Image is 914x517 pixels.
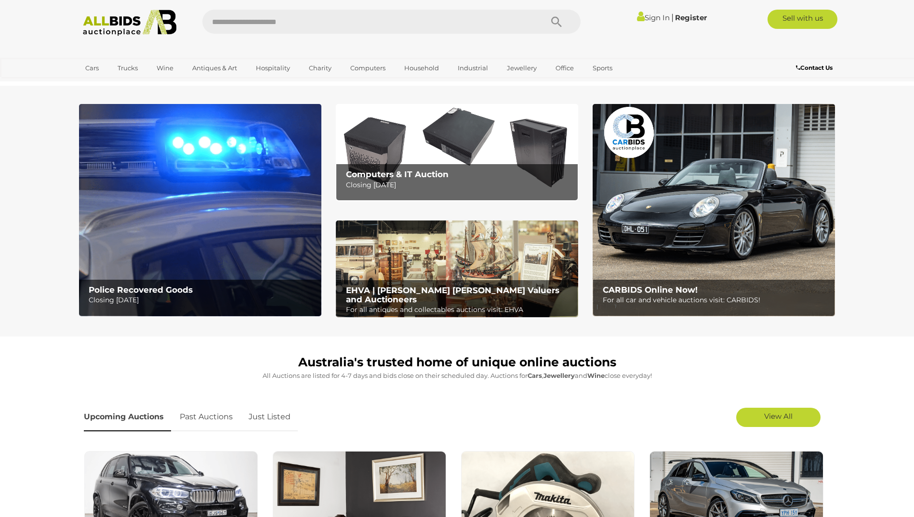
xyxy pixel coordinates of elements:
[398,60,445,76] a: Household
[150,60,180,76] a: Wine
[736,408,821,427] a: View All
[79,60,105,76] a: Cars
[250,60,296,76] a: Hospitality
[768,10,837,29] a: Sell with us
[78,10,182,36] img: Allbids.com.au
[637,13,670,22] a: Sign In
[303,60,338,76] a: Charity
[111,60,144,76] a: Trucks
[764,412,793,421] span: View All
[241,403,298,431] a: Just Listed
[79,104,321,316] img: Police Recovered Goods
[796,64,833,71] b: Contact Us
[84,403,171,431] a: Upcoming Auctions
[549,60,580,76] a: Office
[603,294,830,306] p: For all car and vehicle auctions visit: CARBIDS!
[543,372,575,379] strong: Jewellery
[346,304,573,316] p: For all antiques and collectables auctions visit: EHVA
[336,104,578,201] a: Computers & IT Auction Computers & IT Auction Closing [DATE]
[671,12,674,23] span: |
[603,285,698,295] b: CARBIDS Online Now!
[796,63,835,73] a: Contact Us
[79,104,321,316] a: Police Recovered Goods Police Recovered Goods Closing [DATE]
[586,60,619,76] a: Sports
[587,372,605,379] strong: Wine
[528,372,542,379] strong: Cars
[344,60,392,76] a: Computers
[336,104,578,201] img: Computers & IT Auction
[84,356,831,369] h1: Australia's trusted home of unique online auctions
[675,13,707,22] a: Register
[346,179,573,191] p: Closing [DATE]
[451,60,494,76] a: Industrial
[336,220,578,318] img: EHVA | Evans Hastings Valuers and Auctioneers
[346,169,449,179] b: Computers & IT Auction
[336,220,578,318] a: EHVA | Evans Hastings Valuers and Auctioneers EHVA | [PERSON_NAME] [PERSON_NAME] Valuers and Auct...
[89,285,193,295] b: Police Recovered Goods
[89,294,316,306] p: Closing [DATE]
[501,60,543,76] a: Jewellery
[346,285,559,304] b: EHVA | [PERSON_NAME] [PERSON_NAME] Valuers and Auctioneers
[593,104,835,316] a: CARBIDS Online Now! CARBIDS Online Now! For all car and vehicle auctions visit: CARBIDS!
[186,60,243,76] a: Antiques & Art
[84,370,831,381] p: All Auctions are listed for 4-7 days and bids close on their scheduled day. Auctions for , and cl...
[593,104,835,316] img: CARBIDS Online Now!
[79,76,160,92] a: [GEOGRAPHIC_DATA]
[532,10,581,34] button: Search
[172,403,240,431] a: Past Auctions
